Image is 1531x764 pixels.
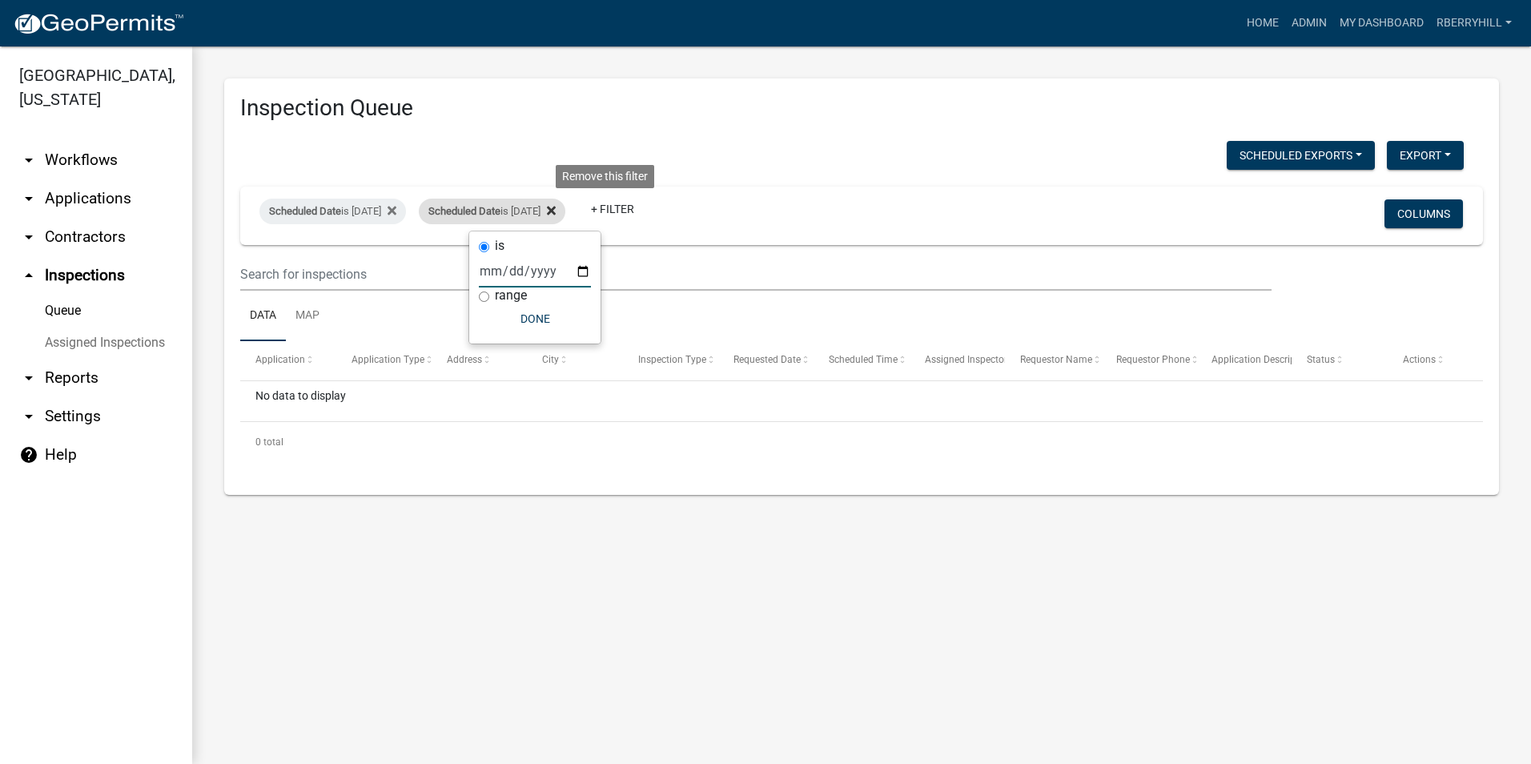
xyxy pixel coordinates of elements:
span: Requested Date [733,354,801,365]
div: 0 total [240,422,1483,462]
button: Export [1387,141,1464,170]
span: Address [447,354,482,365]
span: Requestor Name [1020,354,1092,365]
datatable-header-cell: Inspection Type [623,341,718,380]
div: is [DATE] [259,199,406,224]
span: Application [255,354,305,365]
span: Actions [1403,354,1436,365]
span: Inspection Type [638,354,706,365]
i: arrow_drop_down [19,151,38,170]
datatable-header-cell: Application Type [336,341,431,380]
i: arrow_drop_down [19,407,38,426]
span: City [542,354,559,365]
a: Home [1240,8,1285,38]
datatable-header-cell: Requestor Phone [1100,341,1195,380]
a: Map [286,291,329,342]
input: Search for inspections [240,258,1272,291]
span: Application Type [352,354,424,365]
div: Remove this filter [556,165,654,188]
a: Admin [1285,8,1333,38]
datatable-header-cell: Status [1292,341,1387,380]
label: range [495,289,527,302]
span: Scheduled Date [269,205,341,217]
a: rberryhill [1430,8,1518,38]
button: Scheduled Exports [1227,141,1375,170]
span: Assigned Inspector [925,354,1007,365]
datatable-header-cell: Actions [1388,341,1483,380]
a: + Filter [578,195,647,223]
span: Application Description [1212,354,1312,365]
button: Done [479,304,591,333]
h3: Inspection Queue [240,94,1483,122]
datatable-header-cell: City [527,341,622,380]
span: Scheduled Date [428,205,500,217]
datatable-header-cell: Requestor Name [1005,341,1100,380]
datatable-header-cell: Application Description [1196,341,1292,380]
span: Scheduled Time [829,354,898,365]
a: Data [240,291,286,342]
span: Requestor Phone [1116,354,1190,365]
span: Status [1307,354,1335,365]
a: My Dashboard [1333,8,1430,38]
datatable-header-cell: Requested Date [718,341,814,380]
i: help [19,445,38,464]
datatable-header-cell: Application [240,341,336,380]
i: arrow_drop_down [19,227,38,247]
button: Columns [1384,199,1463,228]
datatable-header-cell: Address [432,341,527,380]
label: is [495,239,504,252]
div: is [DATE] [419,199,565,224]
i: arrow_drop_up [19,266,38,285]
datatable-header-cell: Scheduled Time [814,341,909,380]
datatable-header-cell: Assigned Inspector [910,341,1005,380]
i: arrow_drop_down [19,189,38,208]
div: No data to display [240,381,1483,421]
i: arrow_drop_down [19,368,38,388]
